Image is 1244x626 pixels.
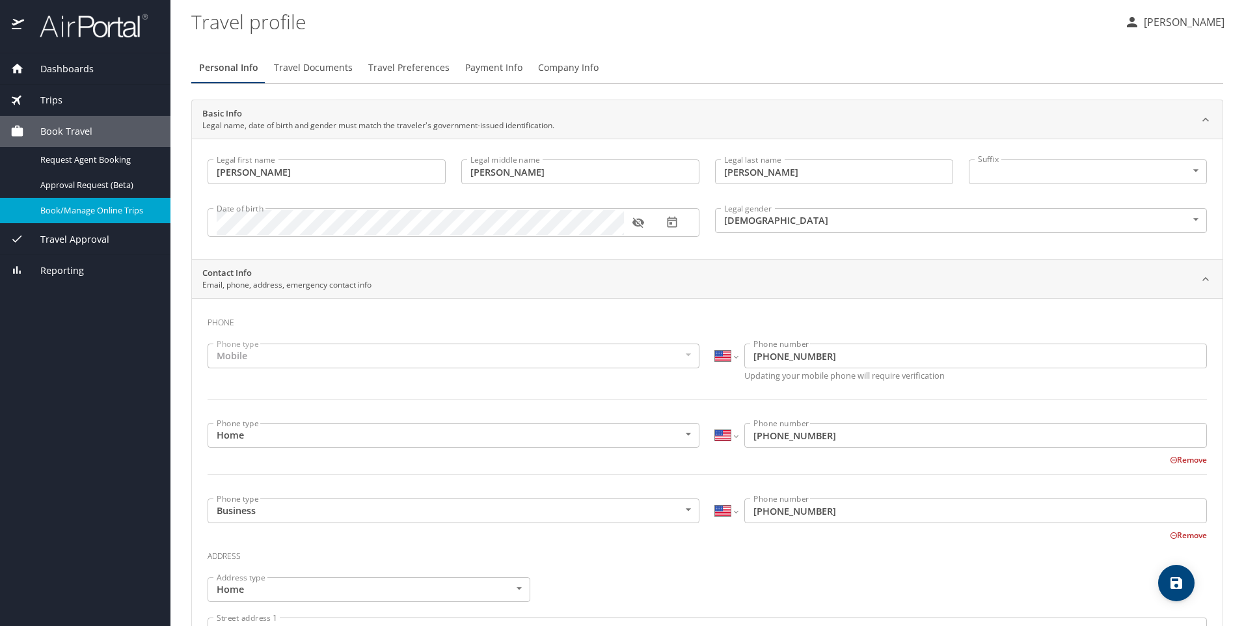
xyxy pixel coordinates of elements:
h2: Basic Info [202,107,554,120]
p: Legal name, date of birth and gender must match the traveler's government-issued identification. [202,120,554,131]
div: ​ [969,159,1207,184]
img: icon-airportal.png [12,13,25,38]
button: [PERSON_NAME] [1119,10,1230,34]
span: Travel Documents [274,60,353,76]
span: Book Travel [24,124,92,139]
h3: Phone [208,308,1207,331]
div: Profile [191,52,1223,83]
h3: Address [208,542,1207,564]
span: Book/Manage Online Trips [40,204,155,217]
div: Mobile [208,344,699,368]
div: Home [208,423,699,448]
div: Home [208,577,530,602]
p: Updating your mobile phone will require verification [744,372,1207,380]
div: Basic InfoLegal name, date of birth and gender must match the traveler's government-issued identi... [192,100,1223,139]
span: Travel Preferences [368,60,450,76]
span: Trips [24,93,62,107]
h2: Contact Info [202,267,372,280]
button: Remove [1170,530,1207,541]
div: Business [208,498,699,523]
p: Email, phone, address, emergency contact info [202,279,372,291]
img: airportal-logo.png [25,13,148,38]
span: Company Info [538,60,599,76]
h1: Travel profile [191,1,1114,42]
div: [DEMOGRAPHIC_DATA] [715,208,1207,233]
span: Approval Request (Beta) [40,179,155,191]
span: Payment Info [465,60,522,76]
button: save [1158,565,1195,601]
button: Remove [1170,454,1207,465]
div: Contact InfoEmail, phone, address, emergency contact info [192,260,1223,299]
span: Travel Approval [24,232,109,247]
span: Dashboards [24,62,94,76]
span: Reporting [24,264,84,278]
p: [PERSON_NAME] [1140,14,1224,30]
div: Basic InfoLegal name, date of birth and gender must match the traveler's government-issued identi... [192,139,1223,259]
span: Request Agent Booking [40,154,155,166]
span: Personal Info [199,60,258,76]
